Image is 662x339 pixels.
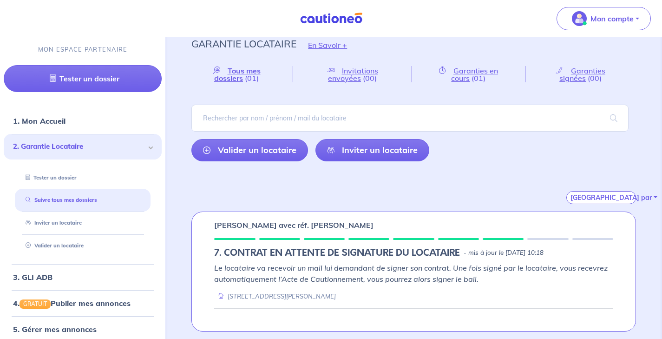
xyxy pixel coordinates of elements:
[214,247,613,259] div: state: RENTER-PAYMENT-METHOD-IN-PROGRESS, Context: ,IS-GL-CAUTION
[451,66,498,83] span: Garanties en cours
[4,320,162,339] div: 5. Gérer mes annonces
[15,215,151,231] div: Inviter un locataire
[214,219,374,231] p: [PERSON_NAME] avec réf. [PERSON_NAME]
[22,174,77,181] a: Tester un dossier
[191,66,293,82] a: Tous mes dossiers(01)
[245,73,259,83] span: (01)
[13,325,97,334] a: 5. Gérer mes annonces
[363,73,377,83] span: (00)
[15,238,151,253] div: Valider un locataire
[472,73,485,83] span: (01)
[559,66,605,83] span: Garanties signées
[4,65,162,92] a: Tester un dossier
[191,139,308,161] a: Valider un locataire
[293,66,412,82] a: Invitations envoyées(00)
[412,66,524,82] a: Garanties en cours(01)
[214,247,460,259] h5: 7. CONTRAT EN ATTENTE DE SIGNATURE DU LOCATAIRE
[599,105,629,131] span: search
[22,219,82,226] a: Inviter un locataire
[13,141,145,152] span: 2. Garantie Locataire
[572,11,587,26] img: illu_account_valid_menu.svg
[4,268,162,286] div: 3. GLI ADB
[4,134,162,160] div: 2. Garantie Locataire
[191,35,296,52] p: Garantie Locataire
[191,105,629,132] input: Rechercher par nom / prénom / mail du locataire
[566,191,636,204] button: [GEOGRAPHIC_DATA] par
[315,139,429,161] a: Inviter un locataire
[15,170,151,186] div: Tester un dossier
[13,299,131,308] a: 4.GRATUITPublier mes annonces
[4,294,162,312] div: 4.GRATUITPublier mes annonces
[214,66,261,83] span: Tous mes dossiers
[22,197,97,203] a: Suivre tous mes dossiers
[15,193,151,208] div: Suivre tous mes dossiers
[4,112,162,130] div: 1. Mon Accueil
[296,32,359,59] button: En Savoir +
[328,66,378,83] span: Invitations envoyées
[38,45,128,54] p: MON ESPACE PARTENAIRE
[296,13,366,24] img: Cautioneo
[214,292,336,301] div: [STREET_ADDRESS][PERSON_NAME]
[214,263,608,284] em: Le locataire va recevoir un mail lui demandant de signer son contrat. Une fois signé par le locat...
[588,73,602,83] span: (00)
[590,13,634,24] p: Mon compte
[464,248,544,258] p: - mis à jour le [DATE] 10:18
[557,7,651,30] button: illu_account_valid_menu.svgMon compte
[525,66,636,82] a: Garanties signées(00)
[13,116,66,126] a: 1. Mon Accueil
[13,273,52,282] a: 3. GLI ADB
[22,242,84,249] a: Valider un locataire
